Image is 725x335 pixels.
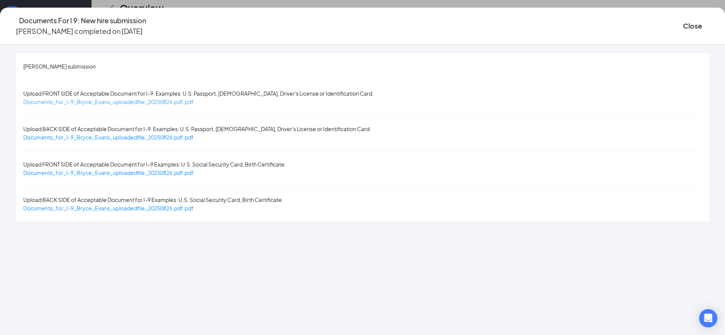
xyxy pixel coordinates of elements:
[683,21,702,31] button: Close
[23,98,194,105] a: Documents_for_I-9_Bryce_Evans_uploadedfile_20250826.pdf.pdf
[23,205,194,212] a: Documents_for_I-9_Bryce_Evans_uploadedfile_20250826.pdf.pdf
[23,134,194,141] a: Documents_for_I-9_Bryce_Evans_uploadedfile_20250826.pdf.pdf
[23,125,371,132] span: Upload BACK SIDE of Acceptable Document for I-9. Examples: U.S. Passport, [DEMOGRAPHIC_DATA], Dri...
[16,26,143,37] p: [PERSON_NAME] completed on [DATE]
[19,15,146,26] h4: Documents For I 9: New hire submission
[23,90,374,97] span: Upload FRONT SIDE of Acceptable Document for I-9. Examples: U.S. Passport, [DEMOGRAPHIC_DATA], Dr...
[23,161,286,168] span: Upload FRONT SIDE of Acceptable Document for I-9 Examples: U.S. Social Security Card, Birth Certi...
[23,169,194,176] a: Documents_for_I-9_Bryce_Evans_uploadedfile_20250826.pdf.pdf
[23,63,96,70] span: [PERSON_NAME] submission
[23,196,283,203] span: Upload BACK SIDE of Acceptable Document for I-9 Examples: U.S. Social Security Card, Birth Certif...
[699,309,717,327] div: Open Intercom Messenger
